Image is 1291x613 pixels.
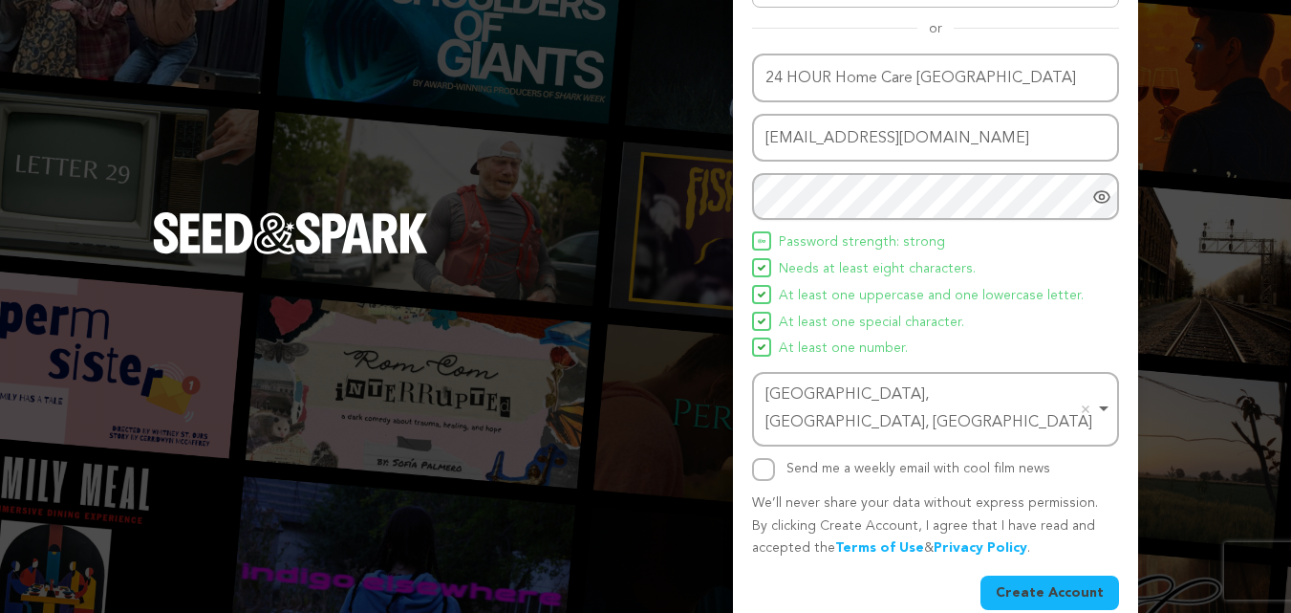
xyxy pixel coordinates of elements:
p: We’ll never share your data without express permission. By clicking Create Account, I agree that ... [752,493,1119,560]
input: Email address [752,114,1119,163]
label: Send me a weekly email with cool film news [786,462,1050,475]
span: Needs at least eight characters. [779,258,976,281]
button: Remove item: 'ChIJQ7wE3eSww4kRzXr0T7JTYuk' [1076,400,1095,419]
img: Seed&Spark Icon [758,317,765,325]
span: Password strength: strong [779,231,945,254]
a: Privacy Policy [934,541,1027,555]
div: [GEOGRAPHIC_DATA], [GEOGRAPHIC_DATA], [GEOGRAPHIC_DATA] [765,382,1094,437]
img: Seed&Spark Icon [758,264,765,272]
span: or [917,19,954,38]
input: Name [752,54,1119,102]
button: Create Account [980,576,1119,610]
a: Terms of Use [835,541,924,555]
span: At least one uppercase and one lowercase letter. [779,285,1084,308]
img: Seed&Spark Icon [758,237,765,245]
img: Seed&Spark Logo [153,212,428,254]
span: At least one number. [779,338,908,361]
a: Seed&Spark Homepage [153,212,428,293]
img: Seed&Spark Icon [758,291,765,298]
a: Show password as plain text. Warning: this will display your password on the screen. [1092,187,1111,207]
span: At least one special character. [779,312,964,335]
img: Seed&Spark Icon [758,343,765,351]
